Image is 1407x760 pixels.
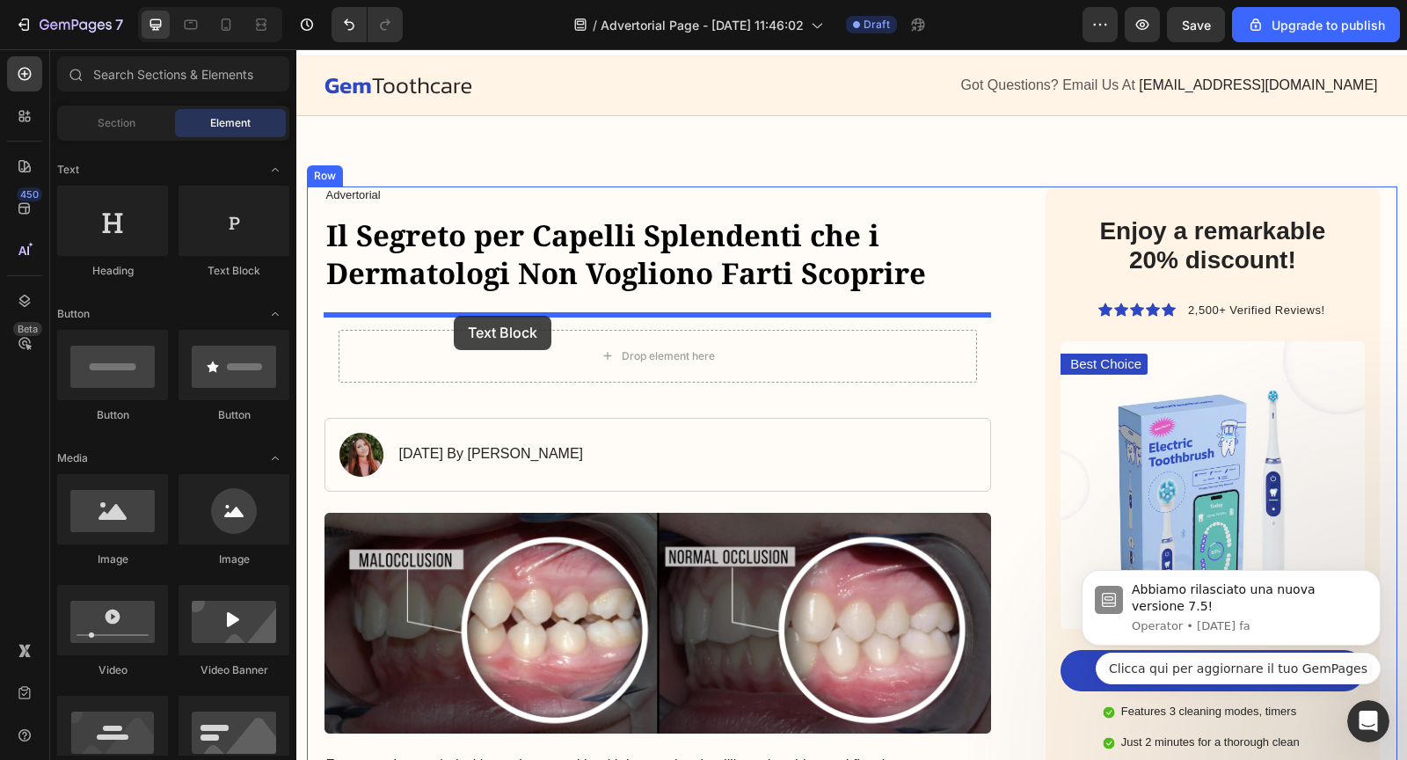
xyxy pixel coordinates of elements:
div: Button [179,407,289,423]
div: 450 [17,187,42,201]
span: Text [57,162,79,178]
div: Video [57,662,168,678]
span: Draft [864,17,890,33]
div: Image [57,552,168,567]
div: Text Block [179,263,289,279]
div: Upgrade to publish [1247,16,1385,34]
p: 7 [115,14,123,35]
span: Section [98,115,135,131]
iframe: Design area [296,49,1407,760]
button: 7 [7,7,131,42]
button: Save [1167,7,1225,42]
input: Search Sections & Elements [57,56,289,91]
iframe: Intercom live chat [1347,700,1389,742]
span: Button [57,306,90,322]
span: Toggle open [261,300,289,328]
button: Upgrade to publish [1232,7,1400,42]
div: Button [57,407,168,423]
iframe: Intercom notifications messaggio [1055,514,1407,712]
div: Undo/Redo [332,7,403,42]
div: Image [179,552,289,567]
div: Video Banner [179,662,289,678]
span: Element [210,115,251,131]
span: Toggle open [261,156,289,184]
span: / [593,16,597,34]
span: Toggle open [261,444,289,472]
span: Media [57,450,88,466]
span: Save [1182,18,1211,33]
div: Beta [13,322,42,336]
span: Advertorial Page - [DATE] 11:46:02 [601,16,804,34]
div: Heading [57,263,168,279]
